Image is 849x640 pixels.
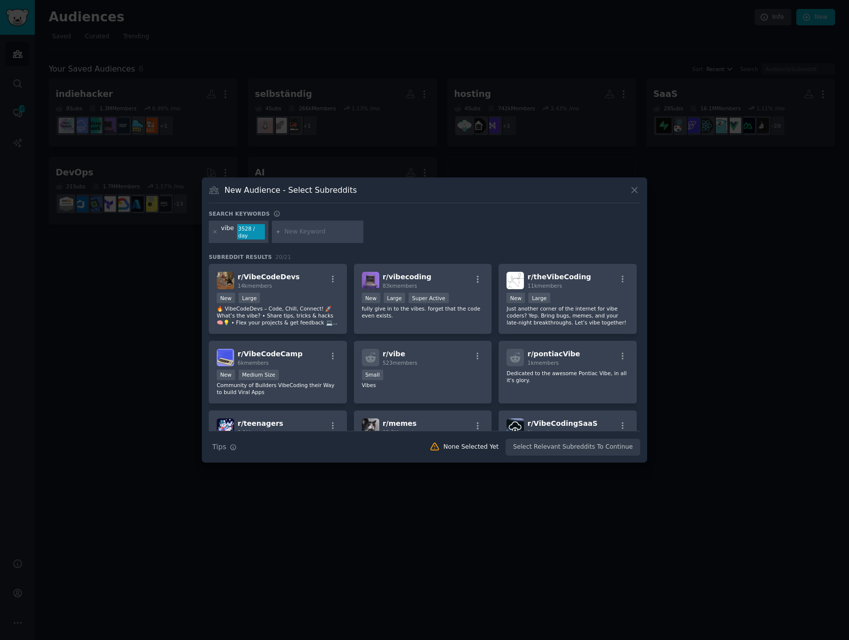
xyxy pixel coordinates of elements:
div: 3528 / day [237,224,265,240]
div: Large [528,293,550,303]
h3: Search keywords [209,210,270,217]
img: teenagers [217,418,234,436]
img: memes [362,418,379,436]
img: vibecoding [362,272,379,289]
span: Tips [212,442,226,452]
div: New [217,293,235,303]
span: 6k members [238,360,269,366]
div: Super Active [409,293,449,303]
img: VibeCodeCamp [217,349,234,366]
p: fully give in to the vibes. forget that the code even exists. [362,305,484,319]
span: 35.5M members [383,429,424,435]
span: 83k members [383,283,417,289]
div: Medium Size [239,370,279,380]
span: r/ vibe [383,350,405,358]
span: r/ theVibeCoding [527,273,591,281]
div: New [217,370,235,380]
span: r/ vibecoding [383,273,431,281]
span: r/ VibeCodeDevs [238,273,300,281]
span: 3.3M members [238,429,275,435]
p: Vibes [362,382,484,389]
img: VibeCodingSaaS [507,418,524,436]
img: VibeCodeDevs [217,272,234,289]
span: 1k members [527,360,559,366]
div: Large [239,293,260,303]
div: vibe [221,224,234,240]
span: r/ memes [383,419,417,427]
span: Subreddit Results [209,253,272,260]
div: Small [362,370,383,380]
div: New [507,293,525,303]
span: 14k members [238,283,272,289]
input: New Keyword [284,228,360,237]
h3: New Audience - Select Subreddits [225,185,357,195]
span: r/ teenagers [238,419,283,427]
span: r/ pontiacVibe [527,350,580,358]
span: r/ VibeCodingSaaS [527,419,597,427]
span: 20 / 21 [275,254,291,260]
p: 🔥 VibeCodeDevs – Code, Chill, Connect! 🚀 What’s the vibe? • Share tips, tricks & hacks 🧠💡 • Flex ... [217,305,339,326]
span: 523 members [383,360,418,366]
img: theVibeCoding [507,272,524,289]
div: Large [384,293,406,303]
div: None Selected Yet [443,443,499,452]
span: r/ VibeCodeCamp [238,350,303,358]
button: Tips [209,438,240,456]
p: Community of Builders VibeCoding their Way to build Viral Apps [217,382,339,396]
p: Just another corner of the internet for vibe coders? Yep. Bring bugs, memes, and your late-night ... [507,305,629,326]
span: 1k members [527,429,559,435]
span: 11k members [527,283,562,289]
div: New [362,293,380,303]
p: Dedicated to the awesome Pontiac Vibe, in all it's glory. [507,370,629,384]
